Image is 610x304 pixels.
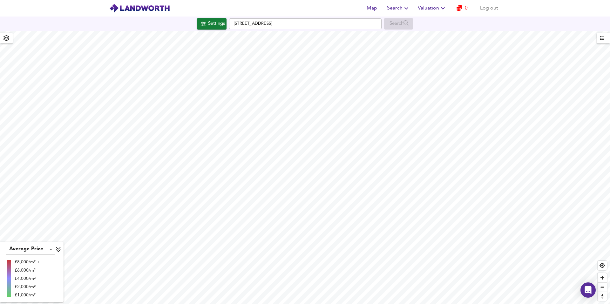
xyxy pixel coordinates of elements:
button: Zoom out [598,282,607,292]
button: Valuation [415,2,449,15]
button: Reset bearing to north [598,292,607,301]
span: Map [364,4,379,13]
button: 0 [452,2,472,15]
div: Enable a Source before running a Search [384,18,413,30]
div: £2,000/m² [15,284,40,290]
button: Find my location [598,261,607,270]
span: Valuation [418,4,447,13]
input: Enter a location... [229,18,382,29]
div: Settings [208,20,225,28]
a: 0 [457,4,468,13]
button: Settings [197,18,227,30]
span: Search [387,4,410,13]
span: Zoom out [598,283,607,292]
button: Log out [478,2,501,15]
button: Map [362,2,382,15]
div: £4,000/m² [15,275,40,282]
button: Search [384,2,413,15]
div: Average Price [6,244,55,254]
div: £8,000/m² + [15,259,40,265]
div: Open Intercom Messenger [580,282,596,298]
img: logo [109,3,170,13]
button: Zoom in [598,273,607,282]
div: £6,000/m² [15,267,40,274]
div: £1,000/m² [15,292,40,298]
span: Log out [480,4,498,13]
